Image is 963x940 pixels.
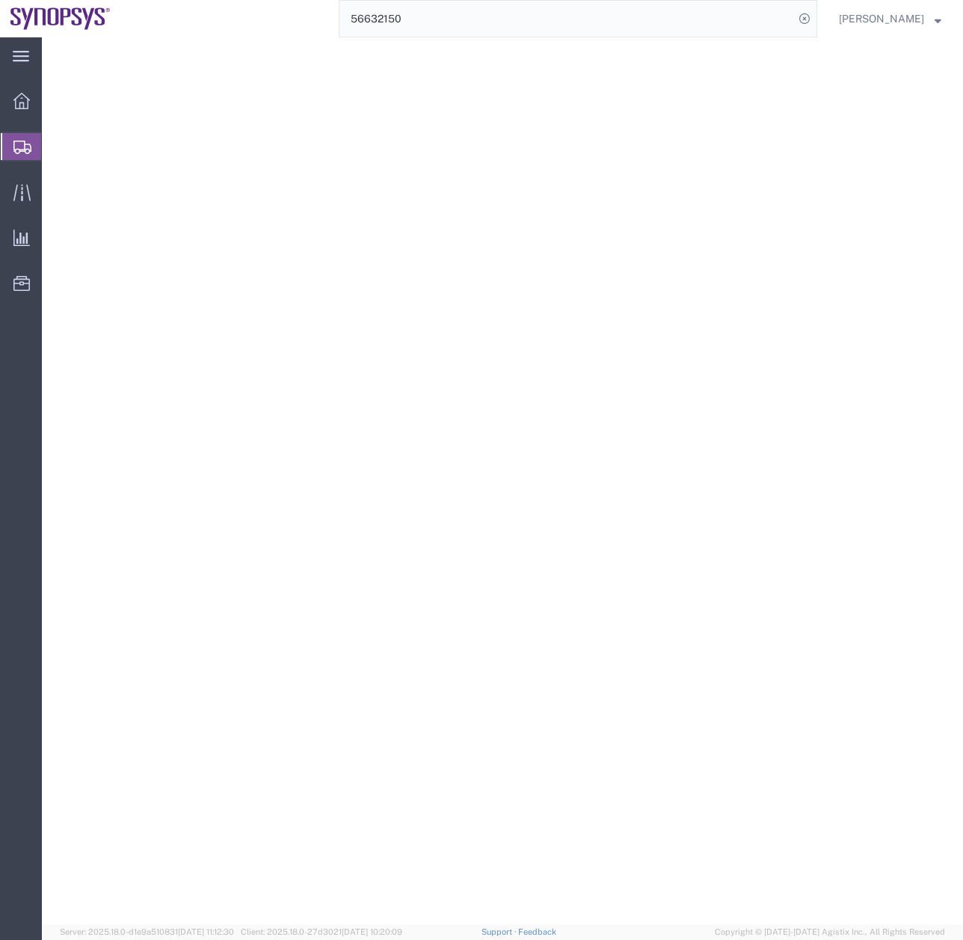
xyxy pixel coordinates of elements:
[178,927,234,936] span: [DATE] 11:12:30
[60,927,234,936] span: Server: 2025.18.0-d1e9a510831
[518,927,556,936] a: Feedback
[42,37,963,924] iframe: FS Legacy Container
[839,10,924,27] span: Zach Anderson
[838,10,942,28] button: [PERSON_NAME]
[241,927,402,936] span: Client: 2025.18.0-27d3021
[481,927,519,936] a: Support
[342,927,402,936] span: [DATE] 10:20:09
[339,1,794,37] input: Search for shipment number, reference number
[715,926,945,939] span: Copyright © [DATE]-[DATE] Agistix Inc., All Rights Reserved
[10,7,111,30] img: logo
